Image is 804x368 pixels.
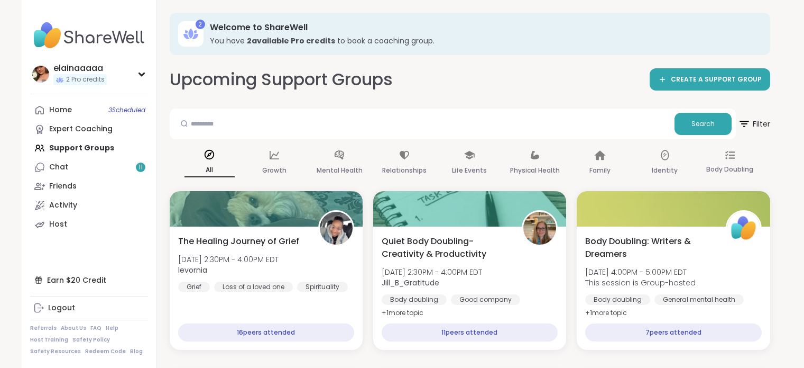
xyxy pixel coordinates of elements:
[382,267,482,277] span: [DATE] 2:30PM - 4:00PM EDT
[382,277,439,288] b: Jill_B_Gratitude
[247,35,335,46] b: 2 available Pro credit s
[317,164,363,177] p: Mental Health
[451,294,520,305] div: Good company
[106,325,118,332] a: Help
[49,219,67,230] div: Host
[382,324,558,342] div: 11 peers attended
[214,282,293,292] div: Loss of a loved one
[30,196,148,215] a: Activity
[262,164,287,177] p: Growth
[727,212,760,245] img: ShareWell
[30,299,148,318] a: Logout
[320,212,353,245] img: levornia
[691,119,715,129] span: Search
[523,212,556,245] img: Jill_B_Gratitude
[738,111,770,137] span: Filter
[49,200,77,211] div: Activity
[184,164,235,177] p: All
[30,215,148,234] a: Host
[49,181,77,192] div: Friends
[585,277,696,288] span: This session is Group-hosted
[61,325,86,332] a: About Us
[297,282,348,292] div: Spirituality
[30,120,148,139] a: Expert Coaching
[30,271,148,290] div: Earn $20 Credit
[210,35,755,46] h3: You have to book a coaching group.
[178,254,279,265] span: [DATE] 2:30PM - 4:00PM EDT
[30,348,81,355] a: Safety Resources
[49,105,72,115] div: Home
[652,164,678,177] p: Identity
[48,303,75,313] div: Logout
[654,294,744,305] div: General mental health
[210,22,755,33] h3: Welcome to ShareWell
[30,336,68,344] a: Host Training
[49,162,68,173] div: Chat
[85,348,126,355] a: Redeem Code
[196,20,205,29] div: 2
[585,294,650,305] div: Body doubling
[108,106,145,114] span: 3 Scheduled
[178,235,299,248] span: The Healing Journey of Grief
[30,325,57,332] a: Referrals
[382,235,510,261] span: Quiet Body Doubling- Creativity & Productivity
[589,164,611,177] p: Family
[30,101,148,120] a: Home3Scheduled
[382,164,427,177] p: Relationships
[130,348,143,355] a: Blog
[170,68,393,92] h2: Upcoming Support Groups
[66,75,105,84] span: 2 Pro credits
[585,267,696,277] span: [DATE] 4:00PM - 5:00PM EDT
[674,113,732,135] button: Search
[178,324,354,342] div: 16 peers attended
[30,177,148,196] a: Friends
[32,66,49,83] img: elainaaaaa
[650,68,770,91] a: CREATE A SUPPORT GROUP
[738,109,770,139] button: Filter
[585,235,714,261] span: Body Doubling: Writers & Dreamers
[138,163,143,172] span: 11
[90,325,101,332] a: FAQ
[510,164,560,177] p: Physical Health
[382,294,447,305] div: Body doubling
[30,158,148,177] a: Chat11
[585,324,761,342] div: 7 peers attended
[178,282,210,292] div: Grief
[49,124,113,134] div: Expert Coaching
[72,336,110,344] a: Safety Policy
[671,75,762,84] span: CREATE A SUPPORT GROUP
[452,164,487,177] p: Life Events
[178,265,207,275] b: levornia
[30,17,148,54] img: ShareWell Nav Logo
[706,163,753,176] p: Body Doubling
[53,62,107,74] div: elainaaaaa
